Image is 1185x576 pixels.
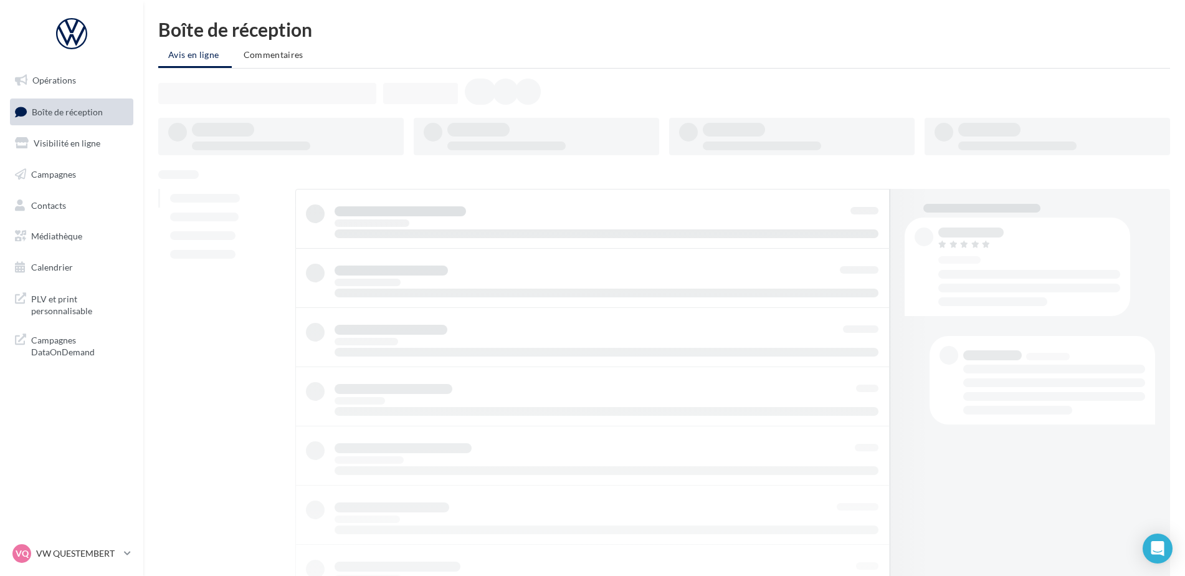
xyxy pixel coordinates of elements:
a: VQ VW QUESTEMBERT [10,542,133,565]
span: Visibilité en ligne [34,138,100,148]
a: Calendrier [7,254,136,281]
a: Médiathèque [7,223,136,249]
span: Campagnes [31,169,76,180]
span: Opérations [32,75,76,85]
span: Boîte de réception [32,106,103,117]
a: Boîte de réception [7,98,136,125]
span: Commentaires [244,49,303,60]
span: Contacts [31,199,66,210]
span: VQ [16,547,29,560]
div: Boîte de réception [158,20,1170,39]
a: Campagnes [7,161,136,188]
a: Visibilité en ligne [7,130,136,156]
span: Campagnes DataOnDemand [31,332,128,358]
p: VW QUESTEMBERT [36,547,119,560]
a: Campagnes DataOnDemand [7,327,136,363]
span: Médiathèque [31,231,82,241]
a: Contacts [7,193,136,219]
span: PLV et print personnalisable [31,290,128,317]
div: Open Intercom Messenger [1143,534,1173,564]
a: Opérations [7,67,136,94]
span: Calendrier [31,262,73,272]
a: PLV et print personnalisable [7,286,136,322]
